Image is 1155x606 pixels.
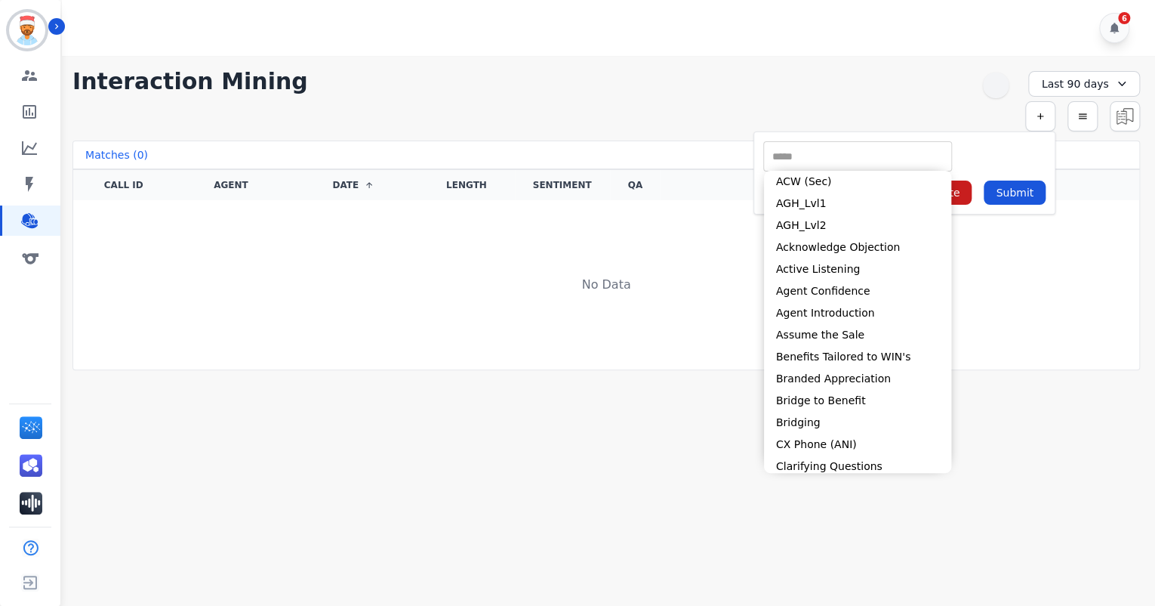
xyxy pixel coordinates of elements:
[764,434,951,456] li: CX Phone (ANI)
[1028,71,1140,97] div: Last 90 days
[72,141,1140,169] div: Matches ( 0 )
[764,193,951,215] li: AGH_Lvl1
[679,179,1121,191] div: SKILLS
[104,179,143,191] span: CALL ID
[764,171,951,193] li: ACW (Sec)
[764,280,951,302] li: Agent Confidence
[1118,12,1130,24] div: 6
[764,258,951,280] li: Active Listening
[72,68,308,95] h1: Interaction Mining
[764,215,951,237] li: AGH_Lvl2
[764,324,951,346] li: Assume the Sale
[764,456,951,478] li: Clarifying Questions
[446,179,487,191] span: LENGTH
[764,302,951,324] li: Agent Introduction
[764,237,951,258] li: Acknowledge Objection
[332,179,359,191] span: DATE
[764,390,951,412] li: Bridge to Benefit
[984,181,1046,205] button: Submit
[764,346,951,368] li: Benefits Tailored to WIN's
[764,368,951,390] li: Branded Appreciation
[73,276,1139,294] div: No Data
[533,179,592,191] div: SENTIMENT
[764,412,951,434] li: Bridging
[214,179,248,191] span: AGENT
[628,179,643,191] div: QA
[767,149,948,165] ul: selected options
[9,12,45,48] img: Bordered avatar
